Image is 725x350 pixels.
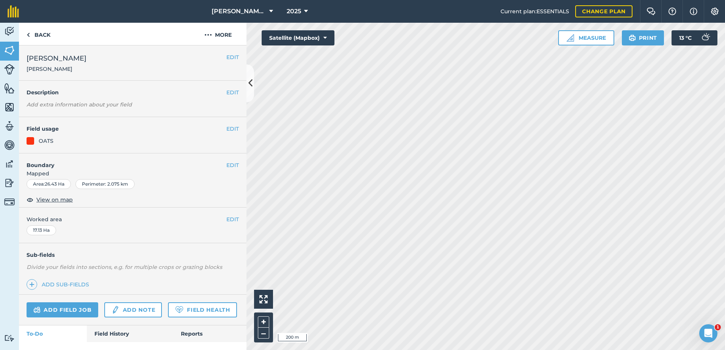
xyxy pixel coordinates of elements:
[27,215,239,223] span: Worked area
[710,8,719,15] img: A cog icon
[33,305,41,314] img: svg+xml;base64,PD94bWwgdmVyc2lvbj0iMS4wIiBlbmNvZGluZz0idXRmLTgiPz4KPCEtLSBHZW5lcmF0b3I6IEFkb2JlIE...
[647,8,656,15] img: Two speech bubbles overlapping with the left bubble in the forefront
[19,23,58,45] a: Back
[27,65,86,73] span: [PERSON_NAME]
[699,324,717,342] iframe: Intercom live chat
[679,30,692,45] span: 13 ° C
[27,302,98,317] a: Add field job
[226,215,239,223] button: EDIT
[4,158,15,170] img: svg+xml;base64,PD94bWwgdmVyc2lvbj0iMS4wIiBlbmNvZGluZz0idXRmLTgiPz4KPCEtLSBHZW5lcmF0b3I6IEFkb2JlIE...
[226,161,239,169] button: EDIT
[690,7,697,16] img: svg+xml;base64,PHN2ZyB4bWxucz0iaHR0cDovL3d3dy53My5vcmcvMjAwMC9zdmciIHdpZHRoPSIxNyIgaGVpZ2h0PSIxNy...
[715,324,721,330] span: 1
[27,264,222,270] em: Divide your fields into sections, e.g. for multiple crops or grazing blocks
[36,195,73,204] span: View on map
[4,334,15,342] img: svg+xml;base64,PD94bWwgdmVyc2lvbj0iMS4wIiBlbmNvZGluZz0idXRmLTgiPz4KPCEtLSBHZW5lcmF0b3I6IEFkb2JlIE...
[259,295,268,303] img: Four arrows, one pointing top left, one top right, one bottom right and the last bottom left
[27,125,226,133] h4: Field usage
[4,45,15,56] img: svg+xml;base64,PHN2ZyB4bWxucz0iaHR0cDovL3d3dy53My5vcmcvMjAwMC9zdmciIHdpZHRoPSI1NiIgaGVpZ2h0PSI2MC...
[258,328,269,339] button: –
[27,279,92,290] a: Add sub-fields
[226,53,239,61] button: EDIT
[190,23,246,45] button: More
[226,88,239,97] button: EDIT
[4,139,15,151] img: svg+xml;base64,PD94bWwgdmVyc2lvbj0iMS4wIiBlbmNvZGluZz0idXRmLTgiPz4KPCEtLSBHZW5lcmF0b3I6IEFkb2JlIE...
[4,83,15,94] img: svg+xml;base64,PHN2ZyB4bWxucz0iaHR0cDovL3d3dy53My5vcmcvMjAwMC9zdmciIHdpZHRoPSI1NiIgaGVpZ2h0PSI2MC...
[212,7,266,16] span: [PERSON_NAME] ASAHI PADDOCKS
[4,177,15,189] img: svg+xml;base64,PD94bWwgdmVyc2lvbj0iMS4wIiBlbmNvZGluZz0idXRmLTgiPz4KPCEtLSBHZW5lcmF0b3I6IEFkb2JlIE...
[27,30,30,39] img: svg+xml;base64,PHN2ZyB4bWxucz0iaHR0cDovL3d3dy53My5vcmcvMjAwMC9zdmciIHdpZHRoPSI5IiBoZWlnaHQ9IjI0Ii...
[262,30,334,45] button: Satellite (Mapbox)
[19,251,246,259] h4: Sub-fields
[226,125,239,133] button: EDIT
[87,325,173,342] a: Field History
[173,325,246,342] a: Reports
[8,5,19,17] img: fieldmargin Logo
[558,30,614,45] button: Measure
[622,30,664,45] button: Print
[4,197,15,207] img: svg+xml;base64,PD94bWwgdmVyc2lvbj0iMS4wIiBlbmNvZGluZz0idXRmLTgiPz4KPCEtLSBHZW5lcmF0b3I6IEFkb2JlIE...
[19,169,246,178] span: Mapped
[287,7,301,16] span: 2025
[698,30,713,45] img: svg+xml;base64,PD94bWwgdmVyc2lvbj0iMS4wIiBlbmNvZGluZz0idXRmLTgiPz4KPCEtLSBHZW5lcmF0b3I6IEFkb2JlIE...
[672,30,717,45] button: 13 °C
[104,302,162,317] a: Add note
[111,305,119,314] img: svg+xml;base64,PD94bWwgdmVyc2lvbj0iMS4wIiBlbmNvZGluZz0idXRmLTgiPz4KPCEtLSBHZW5lcmF0b3I6IEFkb2JlIE...
[4,64,15,75] img: svg+xml;base64,PD94bWwgdmVyc2lvbj0iMS4wIiBlbmNvZGluZz0idXRmLTgiPz4KPCEtLSBHZW5lcmF0b3I6IEFkb2JlIE...
[204,30,212,39] img: svg+xml;base64,PHN2ZyB4bWxucz0iaHR0cDovL3d3dy53My5vcmcvMjAwMC9zdmciIHdpZHRoPSIyMCIgaGVpZ2h0PSIyNC...
[19,153,226,169] h4: Boundary
[27,101,132,108] em: Add extra information about your field
[27,195,73,204] button: View on map
[575,5,632,17] a: Change plan
[4,102,15,113] img: svg+xml;base64,PHN2ZyB4bWxucz0iaHR0cDovL3d3dy53My5vcmcvMjAwMC9zdmciIHdpZHRoPSI1NiIgaGVpZ2h0PSI2MC...
[19,325,87,342] a: To-Do
[27,53,86,64] span: [PERSON_NAME]
[27,195,33,204] img: svg+xml;base64,PHN2ZyB4bWxucz0iaHR0cDovL3d3dy53My5vcmcvMjAwMC9zdmciIHdpZHRoPSIxOCIgaGVpZ2h0PSIyNC...
[29,280,35,289] img: svg+xml;base64,PHN2ZyB4bWxucz0iaHR0cDovL3d3dy53My5vcmcvMjAwMC9zdmciIHdpZHRoPSIxNCIgaGVpZ2h0PSIyNC...
[39,137,53,145] div: OATS
[258,316,269,328] button: +
[27,88,239,97] h4: Description
[4,120,15,132] img: svg+xml;base64,PD94bWwgdmVyc2lvbj0iMS4wIiBlbmNvZGluZz0idXRmLTgiPz4KPCEtLSBHZW5lcmF0b3I6IEFkb2JlIE...
[668,8,677,15] img: A question mark icon
[501,7,569,16] span: Current plan : ESSENTIALS
[168,302,237,317] a: Field Health
[567,34,574,42] img: Ruler icon
[27,225,56,235] div: 17.13 Ha
[27,179,71,189] div: Area : 26.43 Ha
[629,33,636,42] img: svg+xml;base64,PHN2ZyB4bWxucz0iaHR0cDovL3d3dy53My5vcmcvMjAwMC9zdmciIHdpZHRoPSIxOSIgaGVpZ2h0PSIyNC...
[4,26,15,37] img: svg+xml;base64,PD94bWwgdmVyc2lvbj0iMS4wIiBlbmNvZGluZz0idXRmLTgiPz4KPCEtLSBHZW5lcmF0b3I6IEFkb2JlIE...
[75,179,135,189] div: Perimeter : 2.075 km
